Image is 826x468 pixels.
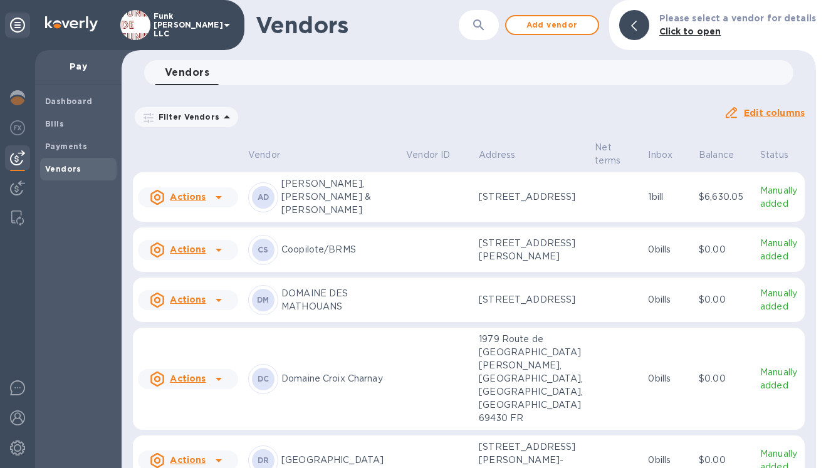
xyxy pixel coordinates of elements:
[170,294,206,304] u: Actions
[154,112,219,122] p: Filter Vendors
[45,119,64,128] b: Bills
[648,190,689,204] p: 1 bill
[760,366,800,392] p: Manually added
[648,243,689,256] p: 0 bills
[256,12,459,38] h1: Vendors
[257,295,269,304] b: DM
[760,184,800,211] p: Manually added
[165,64,209,81] span: Vendors
[258,455,269,465] b: DR
[170,192,206,202] u: Actions
[516,18,588,33] span: Add vendor
[281,372,396,385] p: Domaine Croix Charnay
[10,120,25,135] img: Foreign exchange
[699,148,734,162] p: Balance
[505,15,599,35] button: Add vendor
[45,142,87,151] b: Payments
[648,148,689,162] span: Inbox
[699,243,750,256] p: $0.00
[258,374,269,383] b: DC
[170,244,206,254] u: Actions
[699,372,750,385] p: $0.00
[248,148,296,162] span: Vendor
[699,293,750,306] p: $0.00
[258,192,269,202] b: AD
[281,177,396,217] p: [PERSON_NAME], [PERSON_NAME] & [PERSON_NAME]
[5,13,30,38] div: Unpin categories
[170,373,206,383] u: Actions
[648,372,689,385] p: 0 bills
[699,148,750,162] span: Balance
[659,13,816,23] b: Please select a vendor for details
[760,237,800,263] p: Manually added
[45,16,98,31] img: Logo
[479,237,585,263] p: [STREET_ADDRESS][PERSON_NAME]
[258,245,269,254] b: CS
[479,190,585,204] p: [STREET_ADDRESS]
[406,148,450,162] p: Vendor ID
[248,148,280,162] p: Vendor
[699,190,750,204] p: $6,630.05
[648,454,689,467] p: 0 bills
[648,148,672,162] p: Inbox
[595,141,638,167] span: Net terms
[281,287,396,313] p: DOMAINE DES MATHOUANS
[406,148,466,162] span: Vendor ID
[45,60,112,73] p: Pay
[479,333,585,425] p: 1979 Route de [GEOGRAPHIC_DATA][PERSON_NAME], [GEOGRAPHIC_DATA], [GEOGRAPHIC_DATA], [GEOGRAPHIC_D...
[595,141,622,167] p: Net terms
[479,293,585,306] p: [STREET_ADDRESS]
[154,12,216,38] p: Funk [PERSON_NAME] LLC
[744,108,805,118] u: Edit columns
[45,164,81,174] b: Vendors
[479,148,531,162] span: Address
[281,454,396,467] p: [GEOGRAPHIC_DATA]
[659,26,721,36] b: Click to open
[760,287,800,313] p: Manually added
[699,454,750,467] p: $0.00
[45,96,93,106] b: Dashboard
[648,293,689,306] p: 0 bills
[170,455,206,465] u: Actions
[281,243,396,256] p: Coopilote/BRMS
[479,148,515,162] p: Address
[760,148,788,162] p: Status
